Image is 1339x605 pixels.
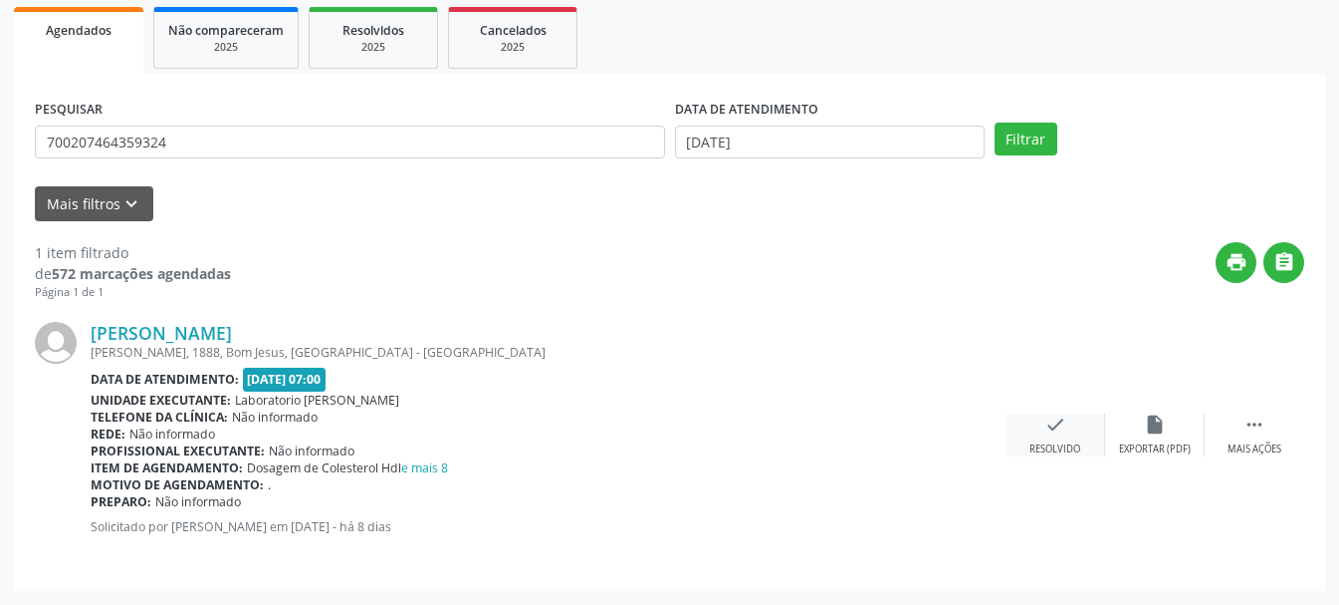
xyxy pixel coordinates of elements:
label: DATA DE ATENDIMENTO [675,95,818,126]
div: [PERSON_NAME], 1888, Bom Jesus, [GEOGRAPHIC_DATA] - [GEOGRAPHIC_DATA] [91,344,1005,361]
span: Não informado [232,409,318,426]
div: Página 1 de 1 [35,284,231,301]
span: Resolvidos [342,22,404,39]
div: 2025 [168,40,284,55]
a: e mais 8 [401,459,448,476]
button: Filtrar [995,123,1057,156]
span: Não informado [269,443,354,459]
a: [PERSON_NAME] [91,322,232,344]
strong: 572 marcações agendadas [52,264,231,283]
label: PESQUISAR [35,95,103,126]
i: check [1044,414,1066,436]
b: Profissional executante: [91,443,265,459]
img: img [35,322,77,364]
span: Não compareceram [168,22,284,39]
span: Não informado [155,493,241,510]
div: 1 item filtrado [35,242,231,263]
div: Exportar (PDF) [1119,443,1191,456]
div: Resolvido [1029,443,1080,456]
span: Cancelados [480,22,547,39]
span: . [268,476,271,493]
span: Dosagem de Colesterol Hdl [247,459,448,476]
span: Laboratorio [PERSON_NAME] [235,392,399,409]
span: Não informado [129,426,215,443]
i:  [1243,414,1265,436]
b: Telefone da clínica: [91,409,228,426]
div: Mais ações [1227,443,1281,456]
b: Preparo: [91,493,151,510]
button: Mais filtroskeyboard_arrow_down [35,186,153,221]
b: Item de agendamento: [91,459,243,476]
input: Selecione um intervalo [675,126,985,159]
button:  [1263,242,1304,283]
b: Rede: [91,426,125,443]
span: [DATE] 07:00 [243,368,327,391]
span: Agendados [46,22,112,39]
b: Motivo de agendamento: [91,476,264,493]
b: Unidade executante: [91,392,231,409]
i: keyboard_arrow_down [120,193,142,215]
div: 2025 [324,40,423,55]
p: Solicitado por [PERSON_NAME] em [DATE] - há 8 dias [91,518,1005,535]
i:  [1273,251,1295,273]
button: print [1216,242,1256,283]
i: insert_drive_file [1144,414,1166,436]
div: 2025 [463,40,562,55]
input: Nome, CNS [35,126,665,159]
b: Data de atendimento: [91,371,239,388]
i: print [1226,251,1247,273]
div: de [35,263,231,284]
